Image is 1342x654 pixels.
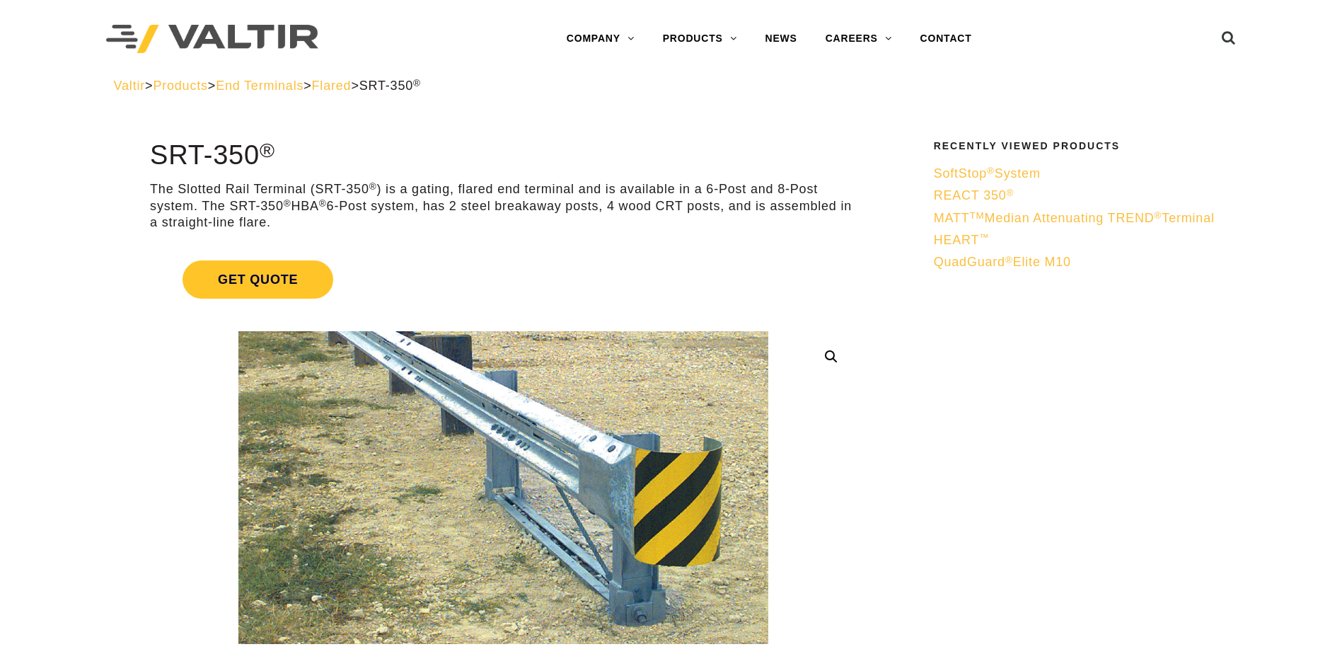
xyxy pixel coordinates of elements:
a: PRODUCTS [649,25,751,53]
sup: ® [1155,210,1162,221]
a: QuadGuard®Elite M10 [934,254,1220,270]
a: COMPANY [553,25,649,53]
sup: ® [413,78,421,88]
sup: ® [319,198,327,209]
h2: Recently Viewed Products [934,141,1220,151]
span: QuadGuard Elite M10 [934,255,1071,269]
sup: ® [260,139,275,161]
div: > > > > [114,78,1229,94]
sup: ® [369,181,377,192]
a: NEWS [751,25,811,53]
a: MATTTMMedian Attenuating TREND®Terminal [934,210,1220,226]
sup: ® [1005,255,1013,265]
span: HEART [934,233,990,247]
sup: ® [284,198,291,209]
a: HEART™ [934,232,1220,248]
a: SoftStop®System [934,166,1220,182]
p: The Slotted Rail Terminal (SRT-350 ) is a gating, flared end terminal and is available in a 6-Pos... [150,181,857,231]
span: SoftStop System [934,166,1041,180]
a: CAREERS [811,25,906,53]
h1: SRT-350 [150,141,857,171]
sup: ® [1007,188,1014,198]
a: Valtir [114,79,145,93]
span: SRT-350 [359,79,421,93]
a: Flared [312,79,352,93]
a: End Terminals [216,79,303,93]
a: Get Quote [150,243,857,316]
a: Products [153,79,207,93]
sup: ® [987,166,995,176]
img: Valtir [106,25,318,54]
a: CONTACT [906,25,986,53]
span: MATT Median Attenuating TREND Terminal [934,211,1215,225]
span: Get Quote [183,260,333,299]
a: REACT 350® [934,188,1220,204]
span: REACT 350 [934,188,1014,202]
sup: TM [970,210,985,221]
sup: ™ [979,232,989,243]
